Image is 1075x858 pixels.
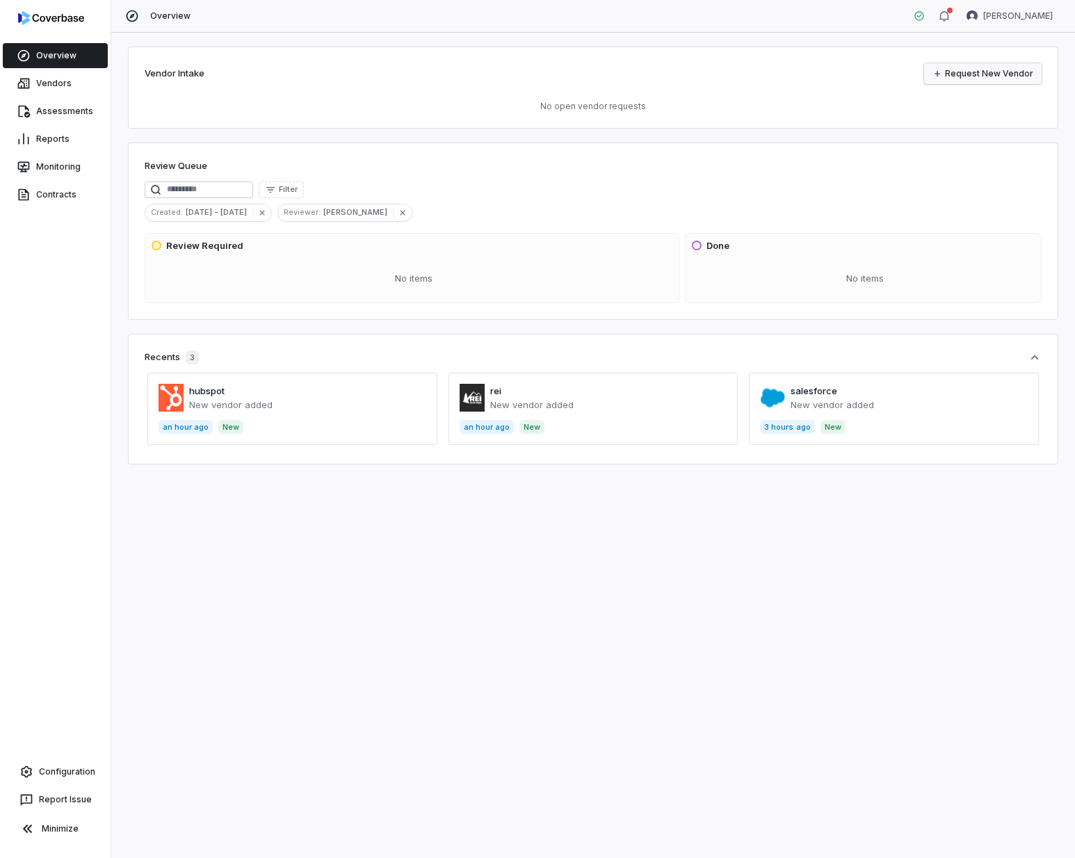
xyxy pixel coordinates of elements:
div: No items [151,261,676,297]
a: Vendors [3,71,108,96]
span: [PERSON_NAME] [983,10,1053,22]
a: Contracts [3,182,108,207]
span: Overview [150,10,191,22]
h2: Vendor Intake [145,67,204,81]
span: Reviewer : [278,206,323,218]
a: Assessments [3,99,108,124]
a: Request New Vendor [924,63,1042,84]
img: Amanda Pettenati avatar [967,10,978,22]
h1: Review Queue [145,159,207,173]
a: Reports [3,127,108,152]
button: Recents3 [145,350,1042,364]
span: [PERSON_NAME] [323,206,393,218]
h3: Review Required [166,239,243,253]
a: Configuration [6,759,105,784]
span: Filter [279,184,298,195]
a: Overview [3,43,108,68]
a: rei [490,385,501,396]
div: No items [691,261,1038,297]
div: Recents [145,350,199,364]
span: Created : [145,206,186,218]
span: [DATE] - [DATE] [186,206,252,218]
img: logo-D7KZi-bG.svg [18,11,84,25]
a: Monitoring [3,154,108,179]
h3: Done [706,239,729,253]
a: salesforce [791,385,837,396]
button: Report Issue [6,787,105,812]
a: hubspot [189,385,225,396]
span: 3 [186,350,199,364]
p: No open vendor requests [145,101,1042,112]
button: Amanda Pettenati avatar[PERSON_NAME] [958,6,1061,26]
button: Filter [259,181,304,198]
button: Minimize [6,815,105,843]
